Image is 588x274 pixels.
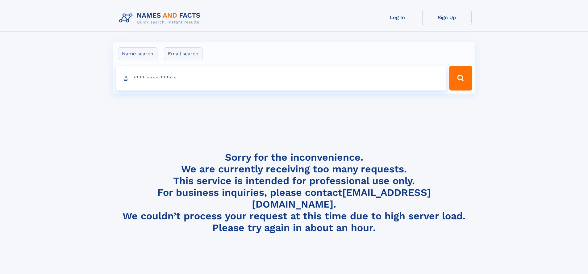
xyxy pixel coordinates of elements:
[118,47,157,60] label: Name search
[117,151,472,234] h4: Sorry for the inconvenience. We are currently receiving too many requests. This service is intend...
[252,187,431,210] a: [EMAIL_ADDRESS][DOMAIN_NAME]
[422,10,472,25] a: Sign Up
[449,66,472,91] button: Search Button
[116,66,447,91] input: search input
[117,10,206,27] img: Logo Names and Facts
[164,47,202,60] label: Email search
[373,10,422,25] a: Log In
